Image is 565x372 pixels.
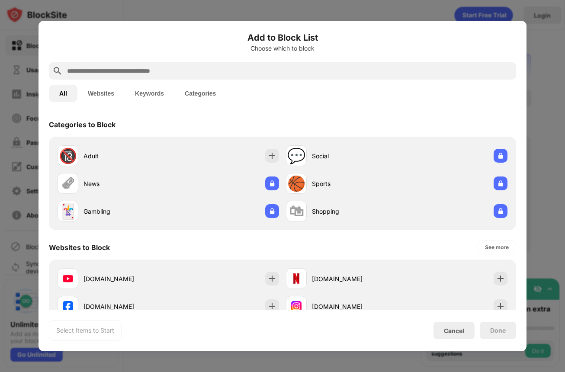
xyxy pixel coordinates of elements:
div: 🛍 [289,202,304,220]
button: All [49,85,77,102]
img: favicons [291,301,302,311]
div: 🗞 [61,175,75,192]
div: Cancel [444,327,464,334]
button: Categories [174,85,226,102]
div: Done [490,327,506,334]
div: Adult [83,151,168,160]
div: See more [485,243,509,252]
div: [DOMAIN_NAME] [312,302,397,311]
div: Choose which to block [49,45,516,52]
img: favicons [63,301,73,311]
div: News [83,179,168,188]
div: Sports [312,179,397,188]
div: Shopping [312,207,397,216]
button: Websites [77,85,125,102]
img: favicons [291,273,302,284]
div: Categories to Block [49,120,116,129]
div: [DOMAIN_NAME] [83,274,168,283]
div: 💬 [287,147,305,165]
h6: Add to Block List [49,31,516,44]
div: [DOMAIN_NAME] [83,302,168,311]
div: 🏀 [287,175,305,192]
div: Websites to Block [49,243,110,252]
img: search.svg [52,66,63,76]
div: [DOMAIN_NAME] [312,274,397,283]
div: Select Items to Start [56,326,114,335]
div: Social [312,151,397,160]
div: 🔞 [59,147,77,165]
div: Gambling [83,207,168,216]
img: favicons [63,273,73,284]
div: 🃏 [59,202,77,220]
button: Keywords [125,85,174,102]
